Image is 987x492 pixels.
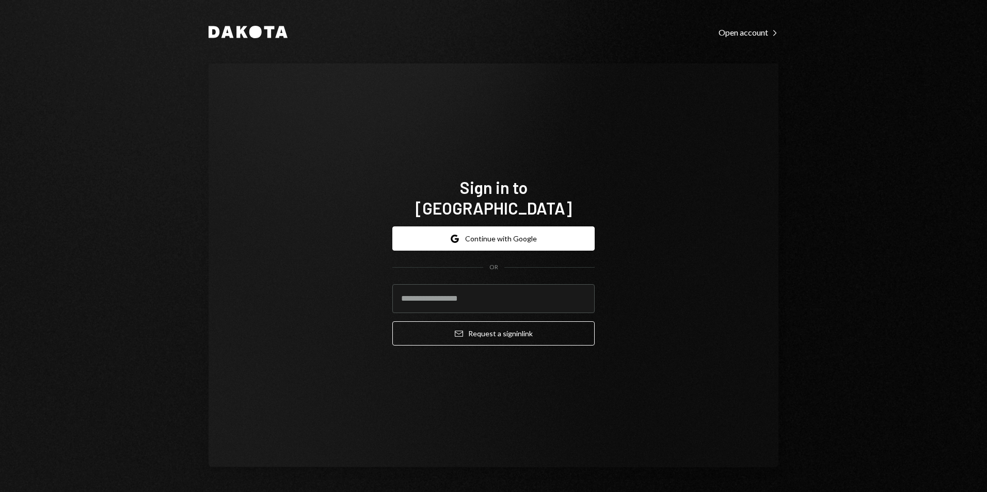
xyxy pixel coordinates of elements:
[392,226,595,251] button: Continue with Google
[719,26,778,38] a: Open account
[489,263,498,272] div: OR
[719,27,778,38] div: Open account
[392,321,595,346] button: Request a signinlink
[392,177,595,218] h1: Sign in to [GEOGRAPHIC_DATA]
